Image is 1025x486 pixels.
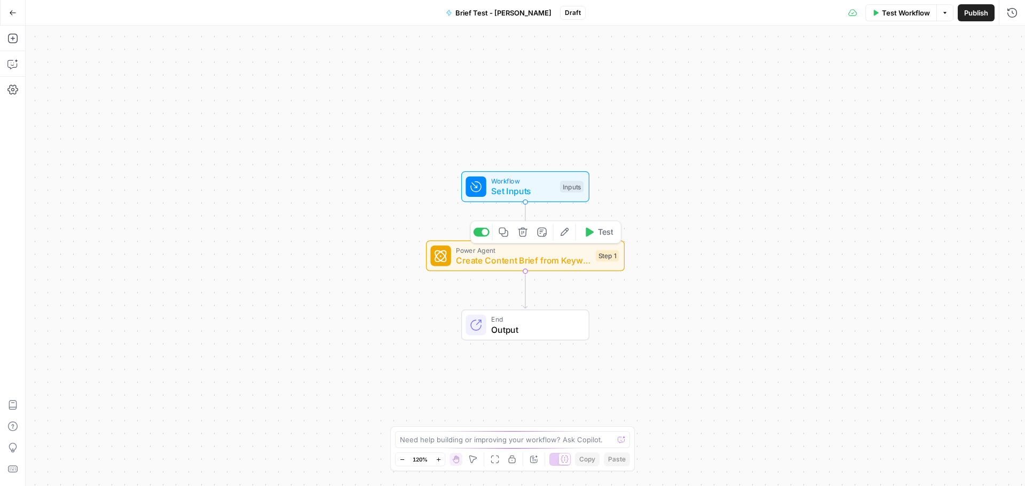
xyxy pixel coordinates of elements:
div: Inputs [560,181,584,193]
span: Output [491,323,578,336]
span: Brief Test - [PERSON_NAME] [455,7,551,18]
div: EndOutput [426,309,625,340]
span: Publish [964,7,988,18]
span: Copy [579,455,595,464]
span: Test Workflow [882,7,930,18]
button: Publish [958,4,995,21]
span: Power Agent [456,245,590,255]
button: Brief Test - [PERSON_NAME] [439,4,558,21]
div: WorkflowSet InputsInputs [426,171,625,202]
span: Paste [608,455,626,464]
g: Edge from step_1 to end [523,271,527,308]
button: Test [579,224,618,241]
span: Test [598,226,613,238]
span: Set Inputs [491,185,555,197]
div: Power AgentCreate Content Brief from Keyword - ForkStep 1Test [426,241,625,272]
span: Workflow [491,176,555,186]
button: Test Workflow [865,4,936,21]
span: 120% [413,455,428,464]
span: End [491,314,578,324]
div: Step 1 [596,250,619,262]
span: Create Content Brief from Keyword - Fork [456,254,590,267]
button: Copy [575,452,600,466]
span: Draft [565,8,581,18]
button: Paste [604,452,630,466]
